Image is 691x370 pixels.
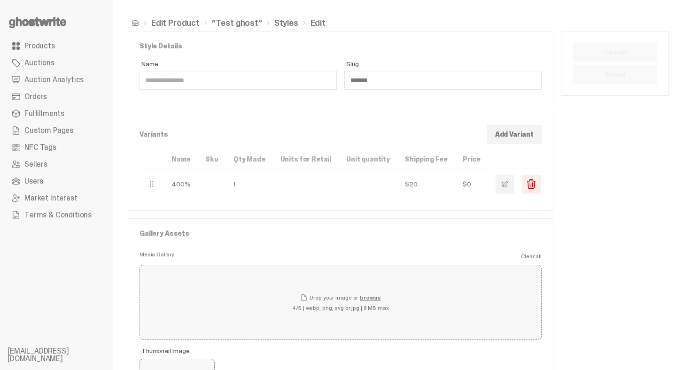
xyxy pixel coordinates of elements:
a: Orders [8,88,105,105]
span: Name [141,61,337,67]
a: Fulfillments [8,105,105,122]
span: Users [24,177,43,185]
td: $20 [397,169,455,200]
span: NFC Tags [24,144,56,151]
a: “Test ghost” [212,19,262,27]
li: Edit [298,19,326,27]
a: Terms & Conditions [8,207,105,224]
a: Auction Analytics [8,71,105,88]
span: Media Gallery [140,251,174,258]
a: Users [8,173,105,190]
th: Price [455,150,488,169]
span: Orders [24,93,47,100]
td: $0 [455,169,488,200]
button: Add Variant [487,125,542,144]
button: Clear all [521,251,542,262]
a: Products [8,38,105,54]
a: Sellers [8,156,105,173]
span: Terms & Conditions [24,211,92,219]
th: Shipping Fee [397,150,455,169]
td: 400% [164,169,198,200]
input: Slug [344,71,542,90]
th: Qty Made [226,150,273,169]
span: Fulfillments [24,110,64,117]
td: 1 [226,169,273,200]
p: Gallery Assets [140,230,542,242]
span: 4/5 | webp, png, svg or jpg | 8 MB max [292,305,388,311]
a: NFC Tags [8,139,105,156]
input: Name [140,71,337,90]
p: Variants [140,131,488,138]
th: Name [164,150,198,169]
a: Edit Product [151,19,200,27]
span: Slug [346,61,542,67]
a: Market Interest [8,190,105,207]
li: [EMAIL_ADDRESS][DOMAIN_NAME] [8,347,120,362]
a: Custom Pages [8,122,105,139]
span: browse [360,295,380,301]
span: Custom Pages [24,127,73,134]
span: Sellers [24,161,47,168]
th: Units for Retail [273,150,339,169]
span: Market Interest [24,194,78,202]
a: Styles [274,19,298,27]
span: Thumbnail Image [141,347,215,354]
a: Auctions [8,54,105,71]
span: Drop your image or [300,294,380,301]
th: Sku [198,150,226,169]
th: Unit quantity [339,150,397,169]
span: Auction Analytics [24,76,84,84]
span: Auctions [24,59,54,67]
p: Style Details [140,43,542,55]
span: Products [24,42,55,50]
